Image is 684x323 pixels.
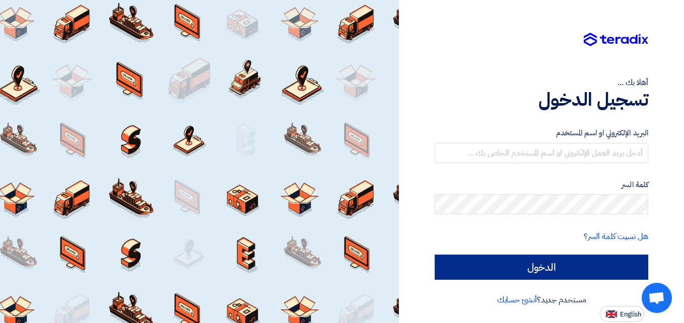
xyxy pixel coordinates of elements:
[584,33,648,47] img: Teradix logo
[435,127,648,139] label: البريد الإلكتروني او اسم المستخدم
[435,294,648,306] div: مستخدم جديد؟
[435,76,648,89] div: أهلا بك ...
[620,311,641,318] span: English
[435,143,648,163] input: أدخل بريد العمل الإلكتروني او اسم المستخدم الخاص بك ...
[584,230,648,243] a: هل نسيت كلمة السر؟
[600,306,644,322] button: English
[497,294,537,306] a: أنشئ حسابك
[435,89,648,111] h1: تسجيل الدخول
[435,255,648,280] input: الدخول
[642,283,672,313] div: Open chat
[606,310,617,318] img: en-US.png
[435,179,648,191] label: كلمة السر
